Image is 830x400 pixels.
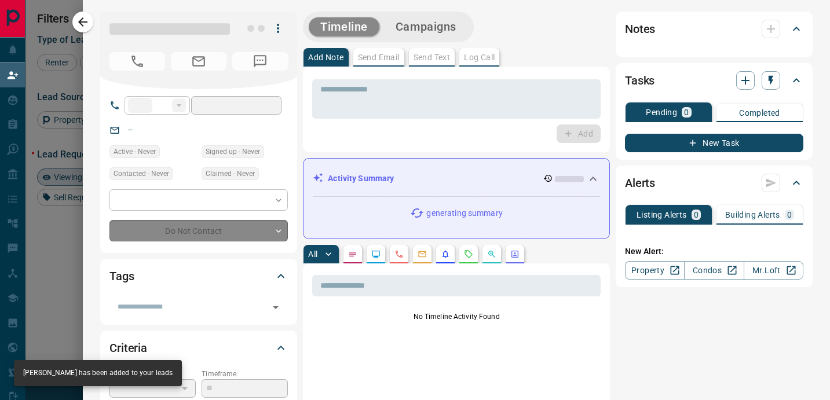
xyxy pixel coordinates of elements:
button: Timeline [309,17,379,36]
h2: Criteria [109,339,147,357]
div: Tags [109,262,288,290]
div: Alerts [625,169,803,197]
button: Open [268,299,284,315]
span: Claimed - Never [206,168,255,179]
p: Add Note [308,53,343,61]
p: Pending [646,108,677,116]
a: -- [128,125,133,134]
p: New Alert: [625,245,803,258]
span: No Number [109,52,165,71]
p: Timeframe: [202,369,288,379]
p: Building Alerts [725,211,780,219]
button: Campaigns [384,17,468,36]
p: No Timeline Activity Found [312,311,601,322]
svg: Requests [464,249,473,259]
p: 0 [694,211,699,219]
a: Condos [684,261,744,280]
div: Do Not Contact [109,220,288,241]
h2: Notes [625,20,655,38]
svg: Lead Browsing Activity [371,249,381,259]
p: All [308,250,317,258]
div: Activity Summary [313,168,600,189]
a: Mr.Loft [744,261,803,280]
span: Contacted - Never [114,168,169,179]
p: generating summary [426,207,502,219]
svg: Opportunities [487,249,496,259]
svg: Emails [418,249,427,259]
span: No Number [232,52,288,71]
h2: Tags [109,267,134,285]
div: [PERSON_NAME] has been added to your leads [23,364,173,383]
svg: Listing Alerts [441,249,450,259]
p: Activity Summary [328,173,394,185]
button: New Task [625,134,803,152]
div: Tasks [625,67,803,94]
h2: Alerts [625,174,655,192]
h2: Tasks [625,71,655,90]
a: Property [625,261,685,280]
svg: Calls [394,249,404,259]
svg: Agent Actions [510,249,520,259]
p: Listing Alerts [637,211,687,219]
div: Notes [625,15,803,43]
div: Criteria [109,334,288,362]
p: Completed [739,109,780,117]
p: 0 [787,211,792,219]
svg: Notes [348,249,357,259]
span: Active - Never [114,146,156,157]
span: Signed up - Never [206,146,260,157]
span: No Email [171,52,226,71]
p: 0 [684,108,689,116]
